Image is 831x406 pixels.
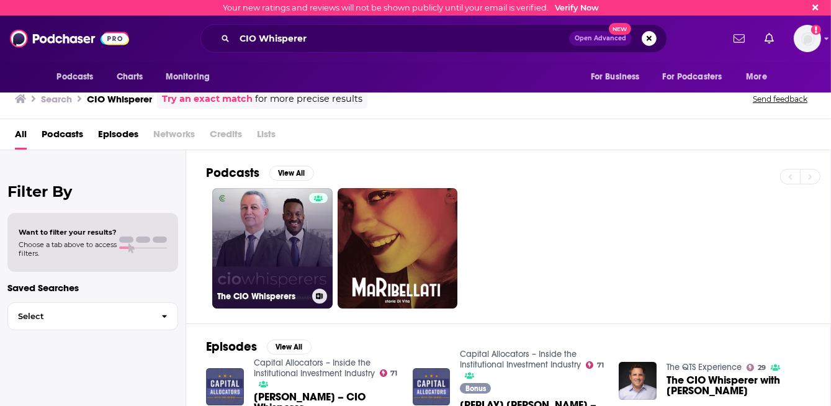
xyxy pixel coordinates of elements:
[117,68,143,86] span: Charts
[206,368,244,406] img: Kip McDaniel – CIO Whisperer
[619,362,657,400] img: The CIO Whisperer with Michael Snyder
[737,65,783,89] button: open menu
[153,124,195,150] span: Networks
[586,361,604,369] a: 71
[794,25,821,52] span: Logged in as jbarbour
[162,92,253,106] a: Try an exact match
[7,183,178,201] h2: Filter By
[746,68,767,86] span: More
[7,302,178,330] button: Select
[655,65,740,89] button: open menu
[87,93,152,105] h3: CIO Whisperer
[210,124,242,150] span: Credits
[257,124,276,150] span: Lists
[575,35,626,42] span: Open Advanced
[747,364,766,371] a: 29
[19,228,117,237] span: Want to filter your results?
[380,369,398,377] a: 71
[217,291,307,302] h3: The CIO Whisperers
[390,371,397,376] span: 71
[7,282,178,294] p: Saved Searches
[749,94,811,104] button: Send feedback
[569,31,632,46] button: Open AdvancedNew
[109,65,151,89] a: Charts
[267,340,312,354] button: View All
[460,349,581,370] a: Capital Allocators – Inside the Institutional Investment Industry
[667,375,811,396] span: The CIO Whisperer with [PERSON_NAME]
[729,28,750,49] a: Show notifications dropdown
[15,124,27,150] a: All
[794,25,821,52] img: User Profile
[42,124,83,150] a: Podcasts
[19,240,117,258] span: Choose a tab above to access filters.
[591,68,640,86] span: For Business
[413,368,451,406] img: [REPLAY] Kip McDaniel – CIO Whisperer (Capital Allocators, EP.20)
[223,3,599,12] div: Your new ratings and reviews will not be shown publicly until your email is verified.
[212,188,333,309] a: The CIO Whisperers
[609,23,631,35] span: New
[206,339,257,354] h2: Episodes
[794,25,821,52] button: Show profile menu
[758,365,766,371] span: 29
[10,27,129,50] img: Podchaser - Follow, Share and Rate Podcasts
[206,165,259,181] h2: Podcasts
[57,68,94,86] span: Podcasts
[254,358,375,379] a: Capital Allocators – Inside the Institutional Investment Industry
[255,92,362,106] span: for more precise results
[667,375,811,396] a: The CIO Whisperer with Michael Snyder
[667,362,742,372] a: The QTS Experience
[582,65,655,89] button: open menu
[157,65,226,89] button: open menu
[760,28,779,49] a: Show notifications dropdown
[41,93,72,105] h3: Search
[200,24,667,53] div: Search podcasts, credits, & more...
[166,68,210,86] span: Monitoring
[555,3,599,12] a: Verify Now
[663,68,722,86] span: For Podcasters
[206,339,312,354] a: EpisodesView All
[597,363,604,368] span: 71
[48,65,110,89] button: open menu
[206,165,314,181] a: PodcastsView All
[269,166,314,181] button: View All
[811,25,821,35] svg: Email not verified
[98,124,138,150] a: Episodes
[8,312,151,320] span: Select
[465,385,486,392] span: Bonus
[235,29,569,48] input: Search podcasts, credits, & more...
